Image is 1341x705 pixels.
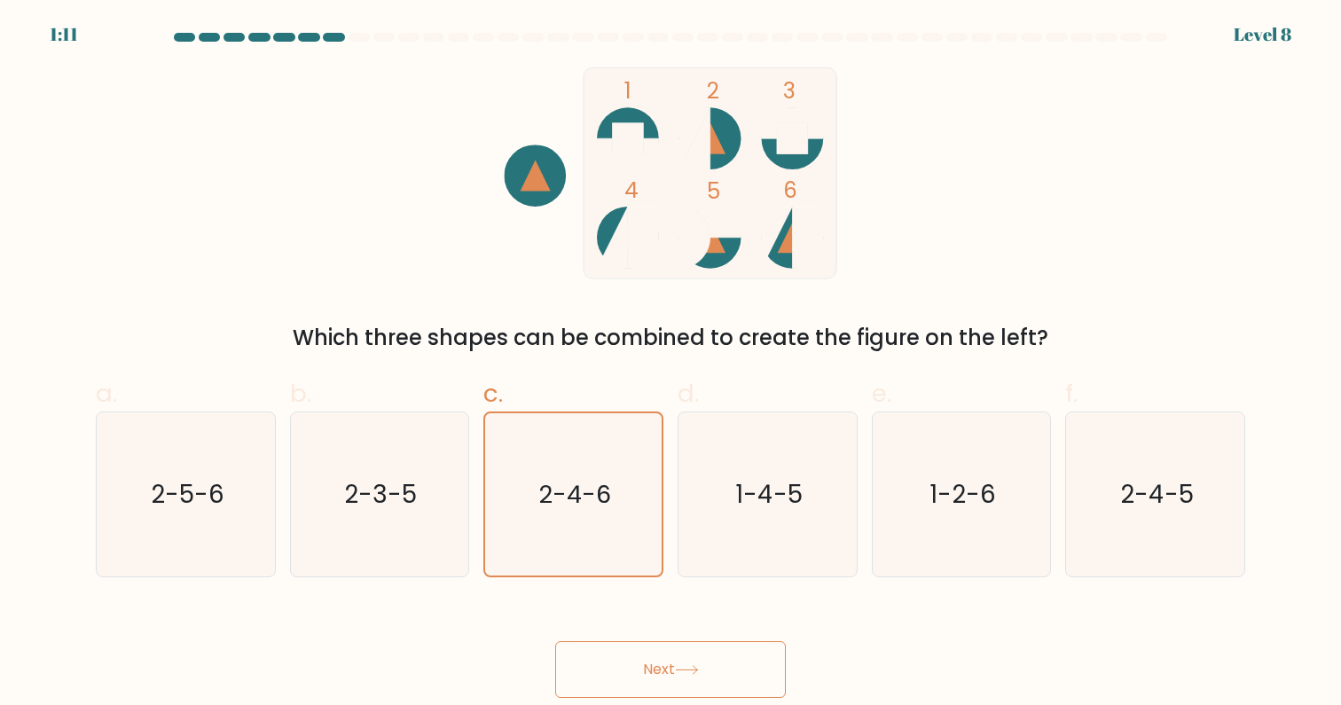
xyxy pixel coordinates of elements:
tspan: 3 [783,75,796,106]
span: a. [96,376,117,411]
tspan: 5 [707,176,720,207]
span: f. [1065,376,1078,411]
text: 2-4-5 [1120,477,1194,512]
text: 2-3-5 [345,477,418,512]
text: 2-4-6 [538,477,612,512]
span: e. [872,376,891,411]
span: d. [678,376,699,411]
tspan: 4 [624,175,639,206]
tspan: 2 [707,75,719,106]
span: b. [290,376,311,411]
text: 1-2-6 [929,477,996,512]
button: Next [555,641,786,698]
span: c. [483,376,503,411]
tspan: 1 [624,75,631,106]
div: Level 8 [1234,21,1291,48]
tspan: 6 [783,175,797,206]
text: 2-5-6 [151,477,224,512]
text: 1-4-5 [735,477,803,512]
div: 1:11 [50,21,78,48]
div: Which three shapes can be combined to create the figure on the left? [106,322,1235,354]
